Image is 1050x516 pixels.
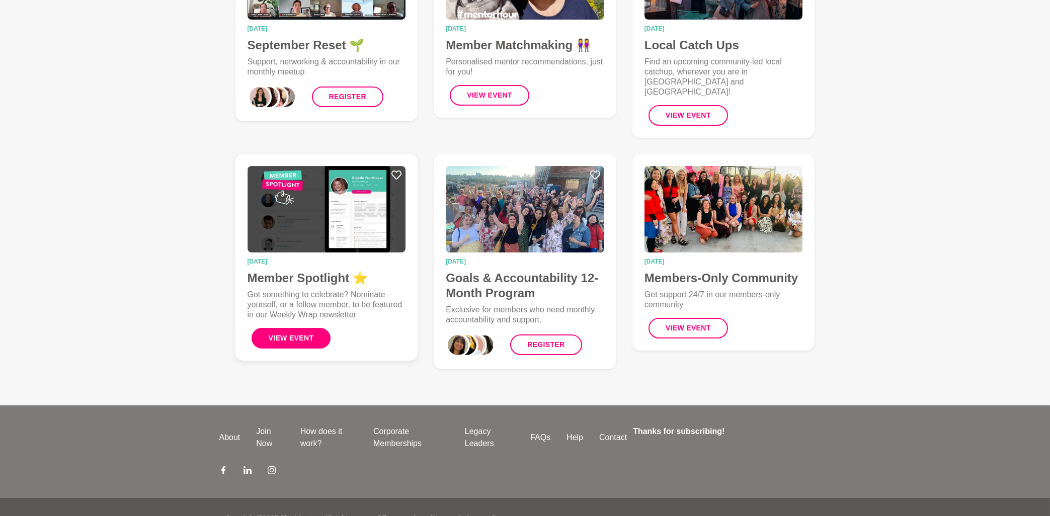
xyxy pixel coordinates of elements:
p: Get support 24/7 in our members-only community [644,290,803,310]
img: Members-Only Community [644,166,803,252]
a: Facebook [219,466,227,478]
p: Personalised mentor recommendations, just for you! [446,57,604,77]
button: View Event [252,328,331,349]
a: Help [558,432,591,444]
img: Member Spotlight ⭐ [248,166,406,252]
time: [DATE] [248,26,406,32]
div: 1_Tam Jones [454,333,478,357]
a: Corporate Memberships [365,425,457,450]
a: Join Now [248,425,292,450]
a: How does it work? [292,425,365,450]
div: 3_Christine Pietersz [471,333,496,357]
time: [DATE] [644,259,803,265]
div: 2_Mel Stibbs [264,85,288,109]
time: [DATE] [248,259,406,265]
a: Goals & Accountability 12-Month Program[DATE]Goals & Accountability 12-Month ProgramExclusive for... [434,154,616,369]
a: Register [510,334,582,355]
div: 2_Gabby Verma [463,333,487,357]
a: Members-Only Community[DATE]Members-Only CommunityGet support 24/7 in our members-only communityV... [632,154,815,351]
h4: Member Spotlight ⭐ [248,271,406,286]
div: 1_Ali Adey [256,85,280,109]
div: 0_April [446,333,470,357]
a: Legacy Leaders [457,425,522,450]
button: View Event [649,318,728,338]
a: Instagram [268,466,276,478]
a: LinkedIn [244,466,252,478]
a: About [211,432,249,444]
p: Support, networking & accountability in our monthly meetup [248,57,406,77]
h4: Thanks for subscribing! [633,425,825,438]
time: [DATE] [644,26,803,32]
img: Goals & Accountability 12-Month Program [446,166,604,252]
p: Got something to celebrate? Nominate yourself, or a fellow member, to be featured in our Weekly W... [248,290,406,320]
p: Find an upcoming community-led local catchup, wherever you are in [GEOGRAPHIC_DATA] and [GEOGRAPH... [644,57,803,97]
button: View Event [450,85,529,106]
h4: Goals & Accountability 12-Month Program [446,271,604,301]
div: 3_Ruth Slade [273,85,297,109]
a: FAQs [522,432,558,444]
h4: Local Catch Ups [644,38,803,53]
h4: Members-Only Community [644,271,803,286]
h4: Member Matchmaking 👭 [446,38,604,53]
a: Member Spotlight ⭐[DATE]Member Spotlight ⭐Got something to celebrate? Nominate yourself, or a fel... [235,154,418,361]
h4: September Reset 🌱 [248,38,406,53]
p: Exclusive for members who need monthly accountability and support. [446,305,604,325]
div: 0_Mariana Queiroz [248,85,272,109]
time: [DATE] [446,259,604,265]
a: Contact [591,432,635,444]
time: [DATE] [446,26,604,32]
button: View Event [649,105,728,126]
a: Register [312,87,383,107]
